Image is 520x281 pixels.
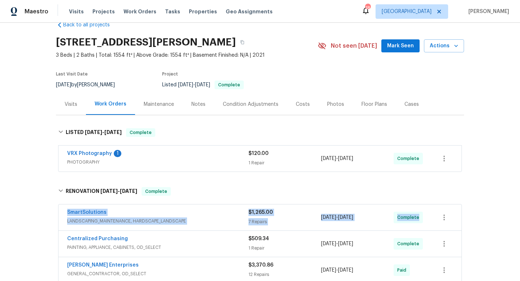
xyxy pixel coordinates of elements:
button: Actions [424,39,464,53]
span: Complete [397,214,422,221]
h6: LISTED [66,128,122,137]
span: Tasks [165,9,180,14]
div: LISTED [DATE]-[DATE]Complete [56,121,464,144]
span: [DATE] [178,82,193,87]
div: Maintenance [144,101,174,108]
span: [DATE] [338,156,353,161]
span: Last Visit Date [56,72,88,76]
span: Listed [162,82,244,87]
span: Complete [397,240,422,247]
span: [DATE] [321,215,336,220]
span: Complete [397,155,422,162]
span: [DATE] [56,82,71,87]
span: Geo Assignments [226,8,273,15]
span: GENERAL_CONTRACTOR, OD_SELECT [67,270,248,277]
span: [DATE] [85,130,102,135]
span: Project [162,72,178,76]
span: Projects [92,8,115,15]
div: Cases [404,101,419,108]
span: [DATE] [120,189,137,194]
span: - [321,155,353,162]
div: 12 Repairs [248,271,321,278]
span: [DATE] [195,82,210,87]
a: Centralized Purchasing [67,236,128,241]
span: [DATE] [321,268,336,273]
span: [DATE] [338,215,353,220]
div: Notes [191,101,205,108]
span: Properties [189,8,217,15]
span: - [321,267,353,274]
div: Photos [327,101,344,108]
span: PHOTOGRAPHY [67,159,248,166]
span: Complete [215,83,243,87]
span: Maestro [25,8,48,15]
div: 7 Repairs [248,218,321,225]
div: by [PERSON_NAME] [56,81,123,89]
a: SmartSolutions [67,210,107,215]
div: RENOVATION [DATE]-[DATE]Complete [56,180,464,203]
span: Actions [430,42,458,51]
span: [DATE] [338,268,353,273]
div: Floor Plans [361,101,387,108]
span: Paid [397,267,409,274]
span: Complete [127,129,155,136]
span: $509.34 [248,236,269,241]
div: 1 [114,150,121,157]
span: [GEOGRAPHIC_DATA] [382,8,432,15]
div: Work Orders [95,100,126,108]
div: 1 Repair [248,245,321,252]
span: - [178,82,210,87]
div: Condition Adjustments [223,101,278,108]
span: [DATE] [321,156,336,161]
span: Mark Seen [387,42,414,51]
span: [DATE] [338,241,353,246]
div: Costs [296,101,310,108]
span: $1,265.00 [248,210,273,215]
span: Not seen [DATE] [331,42,377,49]
span: [DATE] [104,130,122,135]
div: Visits [65,101,77,108]
span: Work Orders [123,8,156,15]
span: $120.00 [248,151,269,156]
h6: RENOVATION [66,187,137,196]
span: - [100,189,137,194]
span: 3 Beds | 2 Baths | Total: 1554 ft² | Above Grade: 1554 ft² | Basement Finished: N/A | 2021 [56,52,318,59]
span: - [85,130,122,135]
h2: [STREET_ADDRESS][PERSON_NAME] [56,39,236,46]
span: Complete [142,188,170,195]
button: Mark Seen [381,39,420,53]
a: [PERSON_NAME] Enterprises [67,263,139,268]
span: [DATE] [321,241,336,246]
span: Visits [69,8,84,15]
span: $3,370.86 [248,263,273,268]
a: VRX Photography [67,151,112,156]
a: Back to all projects [56,21,125,29]
span: - [321,240,353,247]
span: - [321,214,353,221]
span: [PERSON_NAME] [465,8,509,15]
span: LANDSCAPING_MAINTENANCE, HARDSCAPE_LANDSCAPE [67,217,248,225]
div: 1 Repair [248,159,321,167]
button: Copy Address [236,36,249,49]
span: [DATE] [100,189,118,194]
div: 18 [365,4,370,12]
span: PAINTING, APPLIANCE, CABINETS, OD_SELECT [67,244,248,251]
